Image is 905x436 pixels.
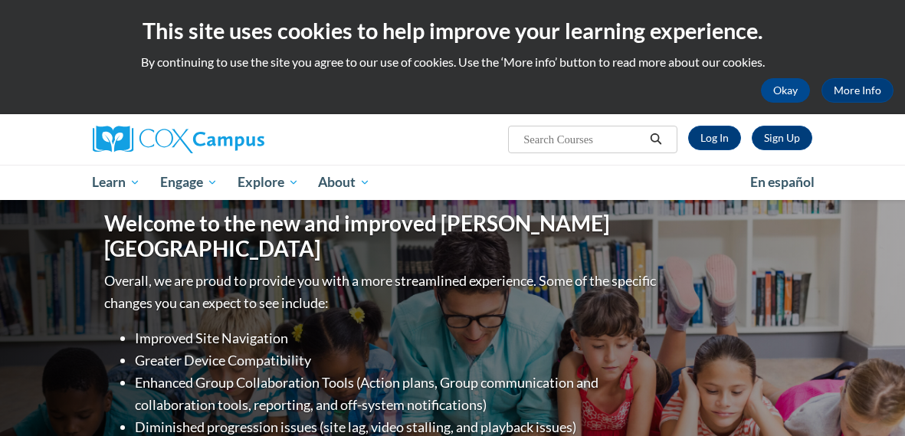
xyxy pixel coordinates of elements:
[81,165,825,200] div: Main menu
[522,130,644,149] input: Search Courses
[688,126,741,150] a: Log In
[821,78,894,103] a: More Info
[83,165,151,200] a: Learn
[740,166,825,198] a: En español
[238,173,299,192] span: Explore
[104,270,660,314] p: Overall, we are proud to provide you with a more streamlined experience. Some of the specific cha...
[135,327,660,349] li: Improved Site Navigation
[318,173,370,192] span: About
[228,165,309,200] a: Explore
[93,126,264,153] img: Cox Campus
[160,173,218,192] span: Engage
[135,372,660,416] li: Enhanced Group Collaboration Tools (Action plans, Group communication and collaboration tools, re...
[104,211,660,262] h1: Welcome to the new and improved [PERSON_NAME][GEOGRAPHIC_DATA]
[752,126,812,150] a: Register
[11,15,894,46] h2: This site uses cookies to help improve your learning experience.
[644,130,667,149] button: Search
[11,54,894,70] p: By continuing to use the site you agree to our use of cookies. Use the ‘More info’ button to read...
[844,375,893,424] iframe: Button to launch messaging window
[135,349,660,372] li: Greater Device Compatibility
[92,173,140,192] span: Learn
[93,126,317,153] a: Cox Campus
[308,165,380,200] a: About
[750,174,815,190] span: En español
[761,78,810,103] button: Okay
[150,165,228,200] a: Engage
